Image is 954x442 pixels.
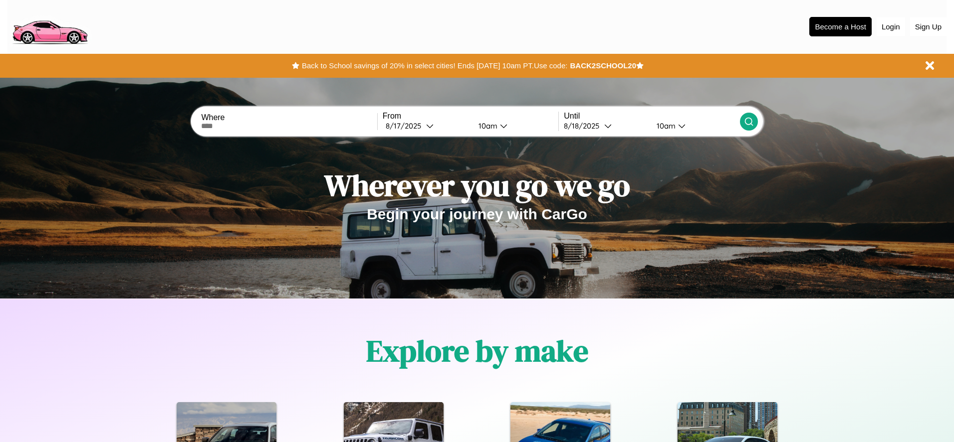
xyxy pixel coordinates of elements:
label: Until [564,112,739,121]
div: 10am [652,121,678,131]
button: Sign Up [910,17,947,36]
button: Login [877,17,905,36]
button: Back to School savings of 20% in select cities! Ends [DATE] 10am PT.Use code: [299,59,570,73]
label: From [383,112,558,121]
div: 8 / 17 / 2025 [386,121,426,131]
button: Become a Host [809,17,872,36]
div: 10am [474,121,500,131]
button: 10am [649,121,739,131]
label: Where [201,113,377,122]
div: 8 / 18 / 2025 [564,121,604,131]
button: 10am [471,121,558,131]
img: logo [7,5,92,47]
h1: Explore by make [366,330,588,371]
b: BACK2SCHOOL20 [570,61,636,70]
button: 8/17/2025 [383,121,471,131]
